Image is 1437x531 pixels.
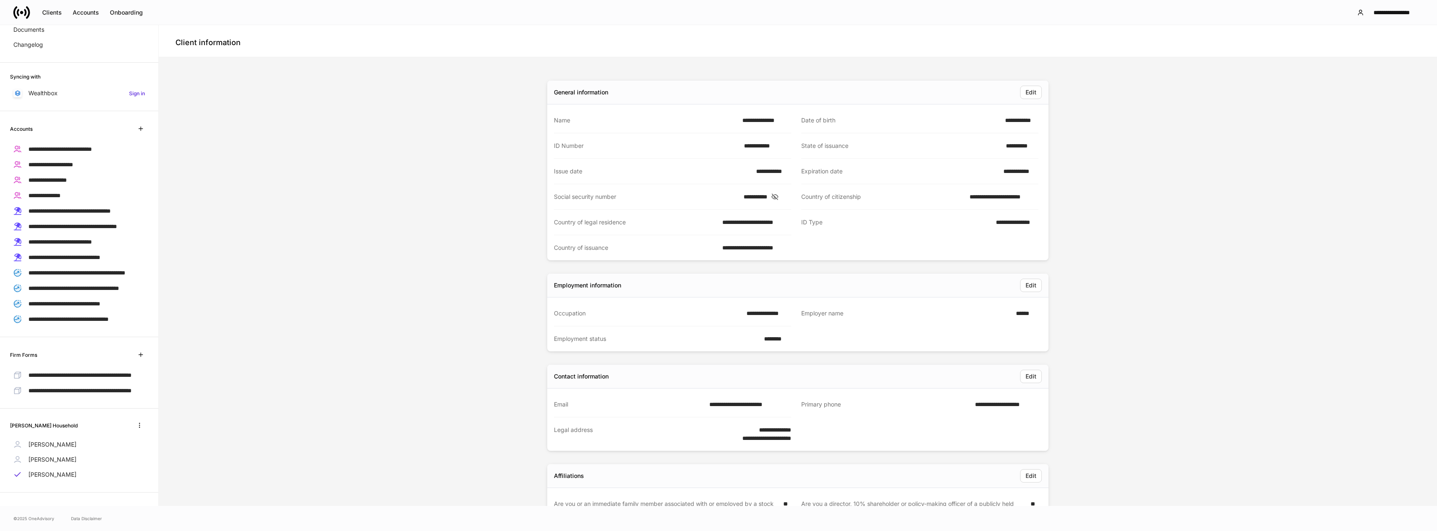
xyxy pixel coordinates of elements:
div: Employment information [554,281,621,290]
div: Are you a director, 10% shareholder or policy-making officer of a publicly held company? [801,500,1026,525]
button: Accounts [67,6,104,19]
div: Accounts [73,10,99,15]
div: Email [554,400,704,409]
div: ID Type [801,218,991,227]
div: Legal address [554,426,716,442]
a: Documents [10,22,148,37]
a: [PERSON_NAME] [10,437,148,452]
button: Onboarding [104,6,148,19]
div: Country of legal residence [554,218,717,226]
div: Affiliations [554,472,584,480]
a: Changelog [10,37,148,52]
div: ID Number [554,142,739,150]
button: Clients [37,6,67,19]
h6: Accounts [10,125,33,133]
p: Wealthbox [28,89,58,97]
a: Data Disclaimer [71,515,102,522]
div: Primary phone [801,400,970,409]
div: Edit [1026,473,1036,479]
p: [PERSON_NAME] [28,455,76,464]
div: State of issuance [801,142,1001,150]
div: Are you or an immediate family member associated with or employed by a stock exchange, member fir... [554,500,778,525]
p: [PERSON_NAME] [28,440,76,449]
div: Edit [1026,373,1036,379]
div: Country of issuance [554,244,717,252]
button: Edit [1020,370,1042,383]
p: [PERSON_NAME] [28,470,76,479]
button: Edit [1020,279,1042,292]
div: General information [554,88,608,97]
div: Contact information [554,372,609,381]
div: Expiration date [801,167,998,175]
p: Changelog [13,41,43,49]
span: © 2025 OneAdvisory [13,515,54,522]
div: Country of citizenship [801,193,965,201]
div: Social security number [554,193,739,201]
h6: Firm Forms [10,351,37,359]
div: Edit [1026,89,1036,95]
a: [PERSON_NAME] [10,452,148,467]
a: [PERSON_NAME] [10,467,148,482]
h6: [PERSON_NAME] Household [10,422,78,429]
button: Edit [1020,469,1042,483]
h6: Sign in [129,89,145,97]
a: WealthboxSign in [10,86,148,101]
div: Name [554,116,737,124]
div: Employer name [801,309,1011,318]
div: Edit [1026,282,1036,288]
div: Employment status [554,335,759,343]
h4: Client information [175,38,241,48]
div: Occupation [554,309,741,318]
p: Documents [13,25,44,34]
button: Edit [1020,86,1042,99]
h6: Syncing with [10,73,41,81]
div: Date of birth [801,116,1000,124]
div: Onboarding [110,10,143,15]
div: Clients [42,10,62,15]
div: Issue date [554,167,751,175]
